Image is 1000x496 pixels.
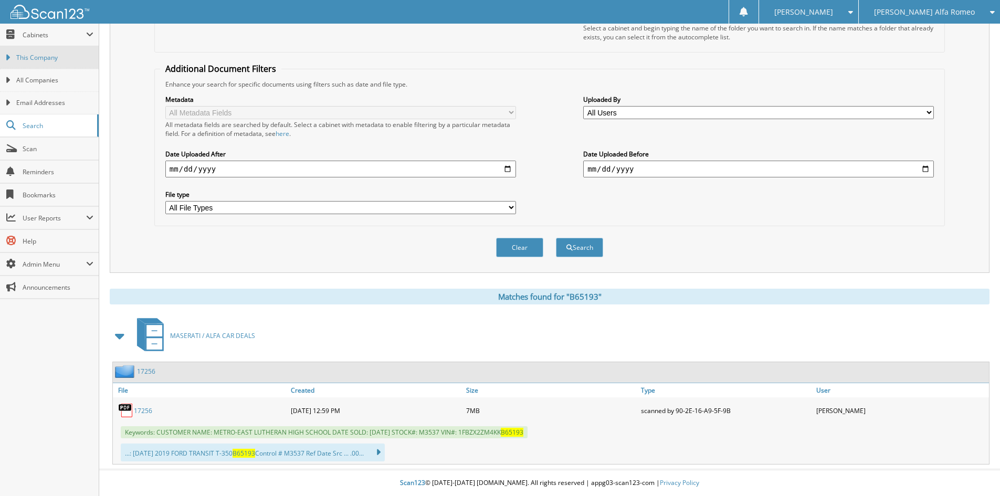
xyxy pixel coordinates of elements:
[121,426,528,438] span: Keywords: CUSTOMER NAME: METRO-EAST LUTHERAN HIGH SCHOOL DATE SOLD: [DATE] STOCK#: M3537 VIN#: 1F...
[948,446,1000,496] iframe: Chat Widget
[464,400,639,421] div: 7MB
[496,238,543,257] button: Clear
[113,383,288,397] a: File
[583,150,934,159] label: Date Uploaded Before
[165,150,516,159] label: Date Uploaded After
[121,444,385,461] div: ...: [DATE] 2019 FORD TRANSIT T-350 Control # M3537 Ref Date Src ... .00...
[131,315,255,356] a: MASERATI / ALFA CAR DEALS
[23,260,86,269] span: Admin Menu
[134,406,152,415] a: 17256
[583,24,934,41] div: Select a cabinet and begin typing the name of the folder you want to search in. If the name match...
[874,9,975,15] span: [PERSON_NAME] Alfa Romeo
[137,367,155,376] a: 17256
[160,80,939,89] div: Enhance your search for specific documents using filters such as date and file type.
[160,63,281,75] legend: Additional Document Filters
[23,144,93,153] span: Scan
[660,478,699,487] a: Privacy Policy
[115,365,137,378] img: folder2.png
[16,98,93,108] span: Email Addresses
[276,129,289,138] a: here
[165,161,516,177] input: start
[400,478,425,487] span: Scan123
[638,400,814,421] div: scanned by 90-2E-16-A9-5F-9B
[10,5,89,19] img: scan123-logo-white.svg
[165,190,516,199] label: File type
[814,400,989,421] div: [PERSON_NAME]
[16,53,93,62] span: This Company
[170,331,255,340] span: MASERATI / ALFA CAR DEALS
[165,95,516,104] label: Metadata
[814,383,989,397] a: User
[288,400,464,421] div: [DATE] 12:59 PM
[23,214,86,223] span: User Reports
[774,9,833,15] span: [PERSON_NAME]
[464,383,639,397] a: Size
[23,191,93,199] span: Bookmarks
[118,403,134,418] img: PDF.png
[583,95,934,104] label: Uploaded By
[638,383,814,397] a: Type
[556,238,603,257] button: Search
[288,383,464,397] a: Created
[501,428,523,437] span: B65193
[23,237,93,246] span: Help
[165,120,516,138] div: All metadata fields are searched by default. Select a cabinet with metadata to enable filtering b...
[23,121,92,130] span: Search
[16,76,93,85] span: All Companies
[23,167,93,176] span: Reminders
[583,161,934,177] input: end
[99,470,1000,496] div: © [DATE]-[DATE] [DOMAIN_NAME]. All rights reserved | appg03-scan123-com |
[23,283,93,292] span: Announcements
[110,289,990,304] div: Matches found for "B65193"
[233,449,255,458] span: B65193
[23,30,86,39] span: Cabinets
